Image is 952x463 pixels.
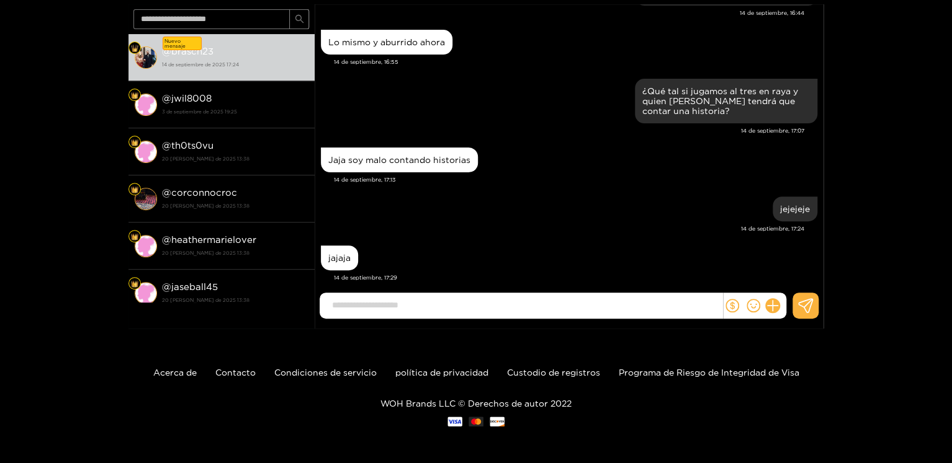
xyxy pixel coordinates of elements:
font: brasch23 [171,46,213,56]
span: sonrisa [747,299,760,312]
font: Lo mismo y aburrido ahora [328,37,445,46]
font: 14 de septiembre, 17:24 [741,226,804,232]
font: 14 de septiembre, 16:44 [740,10,804,16]
font: @ [162,281,171,292]
font: jaseball45 [171,281,218,292]
div: 14 de septiembre, 17:29 [321,245,358,270]
img: conversación [135,188,157,210]
img: Nivel de ventilador [131,280,138,288]
span: buscar [295,14,304,25]
a: Contacto [215,368,256,377]
span: dólar [725,299,739,312]
img: Nivel de ventilador [131,45,138,52]
font: Nuevo mensaje [164,38,186,48]
font: 20 [PERSON_NAME] de 2025 13:38 [162,250,249,255]
font: @corconnocroc [162,187,237,198]
img: conversación [135,141,157,163]
a: Acerca de [153,368,197,377]
font: @ [162,140,171,151]
font: Jaja soy malo contando historias [328,155,470,164]
img: Nivel de ventilador [131,139,138,146]
font: jwil8008 [171,93,212,104]
font: 20 [PERSON_NAME] de 2025 13:38 [162,298,249,302]
font: 20 [PERSON_NAME] de 2025 13:38 [162,203,249,208]
a: Condiciones de servicio [274,368,377,377]
font: @ [162,93,171,104]
font: jejejeje [780,204,810,213]
font: 20 [PERSON_NAME] de 2025 13:38 [162,156,249,161]
img: conversación [135,235,157,257]
img: conversación [135,46,157,69]
img: Nivel de ventilador [131,233,138,240]
a: política de privacidad [395,368,488,377]
img: Nivel de ventilador [131,92,138,99]
button: dólar [723,296,742,315]
img: conversación [135,94,157,116]
font: 14 de septiembre, 17:29 [334,275,397,281]
img: conversación [135,282,157,304]
button: buscar [289,9,309,29]
font: WOH Brands LLC © Derechos de autor 2022 [380,399,572,408]
font: @ [162,46,171,56]
font: ¿Qué tal si jugamos al tres en raya y quien [PERSON_NAME] tendrá que contar una historia? [642,86,798,115]
font: th0ts0vu [171,140,213,151]
font: jajaja [328,253,351,262]
font: 14 de septiembre, 16:55 [334,59,398,65]
font: 14 de septiembre de 2025 17:24 [162,62,239,67]
div: 14 de septiembre, 16:55 [321,30,452,55]
font: 14 de septiembre, 17:07 [741,128,804,134]
font: @heathermarielover [162,234,256,245]
font: 14 de septiembre, 17:13 [334,177,396,183]
img: Nivel de ventilador [131,186,138,193]
font: 3 de septiembre de 2025 19:25 [162,109,237,114]
div: 14 de septiembre, 17:24 [773,196,817,221]
a: Custodio de registros [507,368,600,377]
div: 14 de septiembre, 17:07 [635,79,817,123]
a: Programa de Riesgo de Integridad de Visa [619,368,799,377]
div: 14 de septiembre, 17:13 [321,148,478,172]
